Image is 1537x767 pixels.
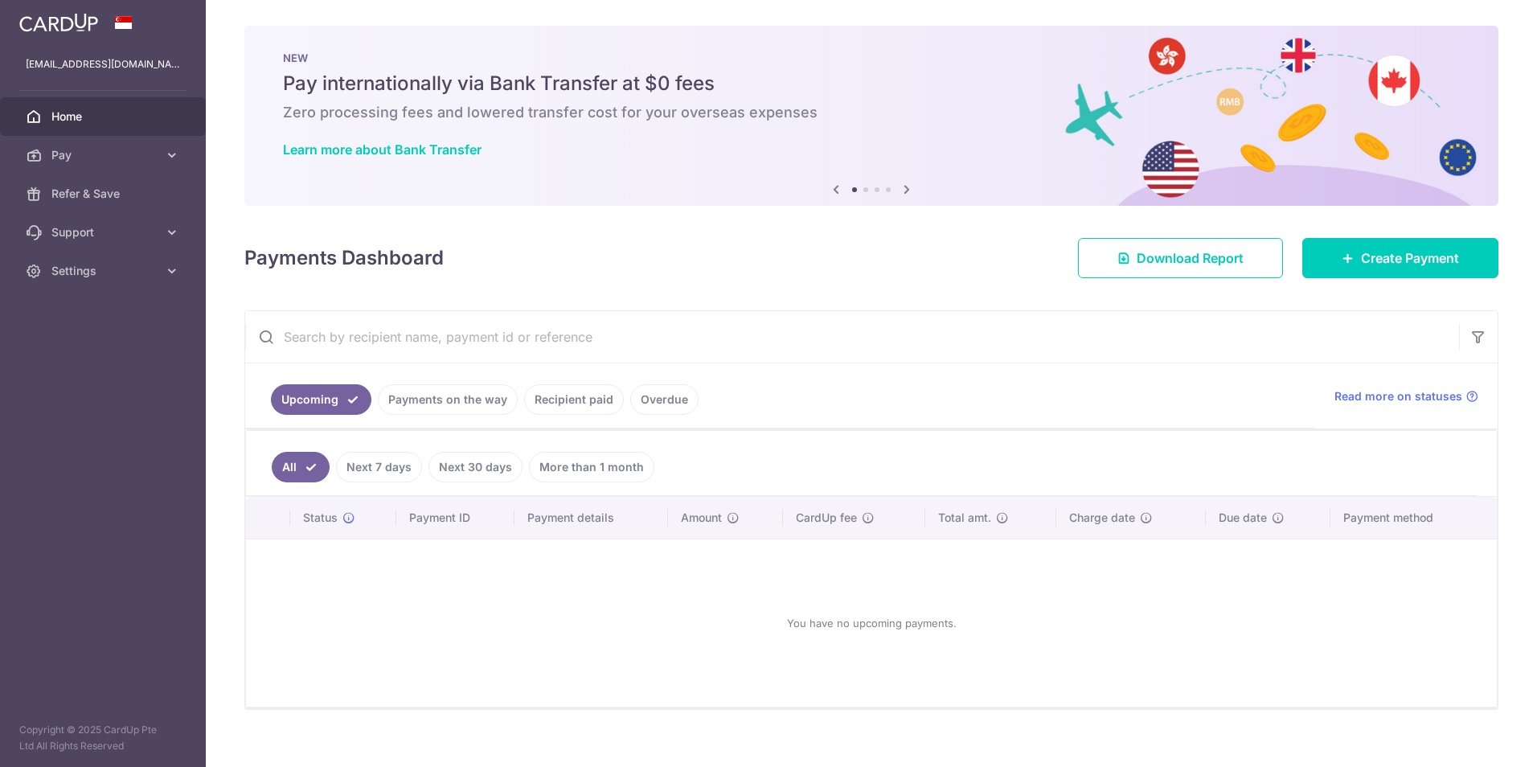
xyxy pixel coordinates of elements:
[336,452,422,482] a: Next 7 days
[283,71,1460,96] h5: Pay internationally via Bank Transfer at $0 fees
[51,109,158,125] span: Home
[529,452,654,482] a: More than 1 month
[428,452,523,482] a: Next 30 days
[51,224,158,240] span: Support
[1361,248,1459,268] span: Create Payment
[524,384,624,415] a: Recipient paid
[938,510,991,526] span: Total amt.
[796,510,857,526] span: CardUp fee
[245,311,1459,363] input: Search by recipient name, payment id or reference
[630,384,699,415] a: Overdue
[51,147,158,163] span: Pay
[514,497,668,539] th: Payment details
[1137,248,1244,268] span: Download Report
[244,26,1498,206] img: Bank transfer banner
[26,56,180,72] p: [EMAIL_ADDRESS][DOMAIN_NAME]
[681,510,722,526] span: Amount
[51,263,158,279] span: Settings
[283,51,1460,64] p: NEW
[265,552,1478,694] div: You have no upcoming payments.
[1078,238,1283,278] a: Download Report
[303,510,338,526] span: Status
[1219,510,1267,526] span: Due date
[396,497,514,539] th: Payment ID
[1330,497,1497,539] th: Payment method
[283,142,482,158] a: Learn more about Bank Transfer
[272,452,330,482] a: All
[1334,388,1462,404] span: Read more on statuses
[19,13,98,32] img: CardUp
[1069,510,1135,526] span: Charge date
[271,384,371,415] a: Upcoming
[283,103,1460,122] h6: Zero processing fees and lowered transfer cost for your overseas expenses
[51,186,158,202] span: Refer & Save
[1334,388,1478,404] a: Read more on statuses
[1302,238,1498,278] a: Create Payment
[244,244,444,273] h4: Payments Dashboard
[378,384,518,415] a: Payments on the way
